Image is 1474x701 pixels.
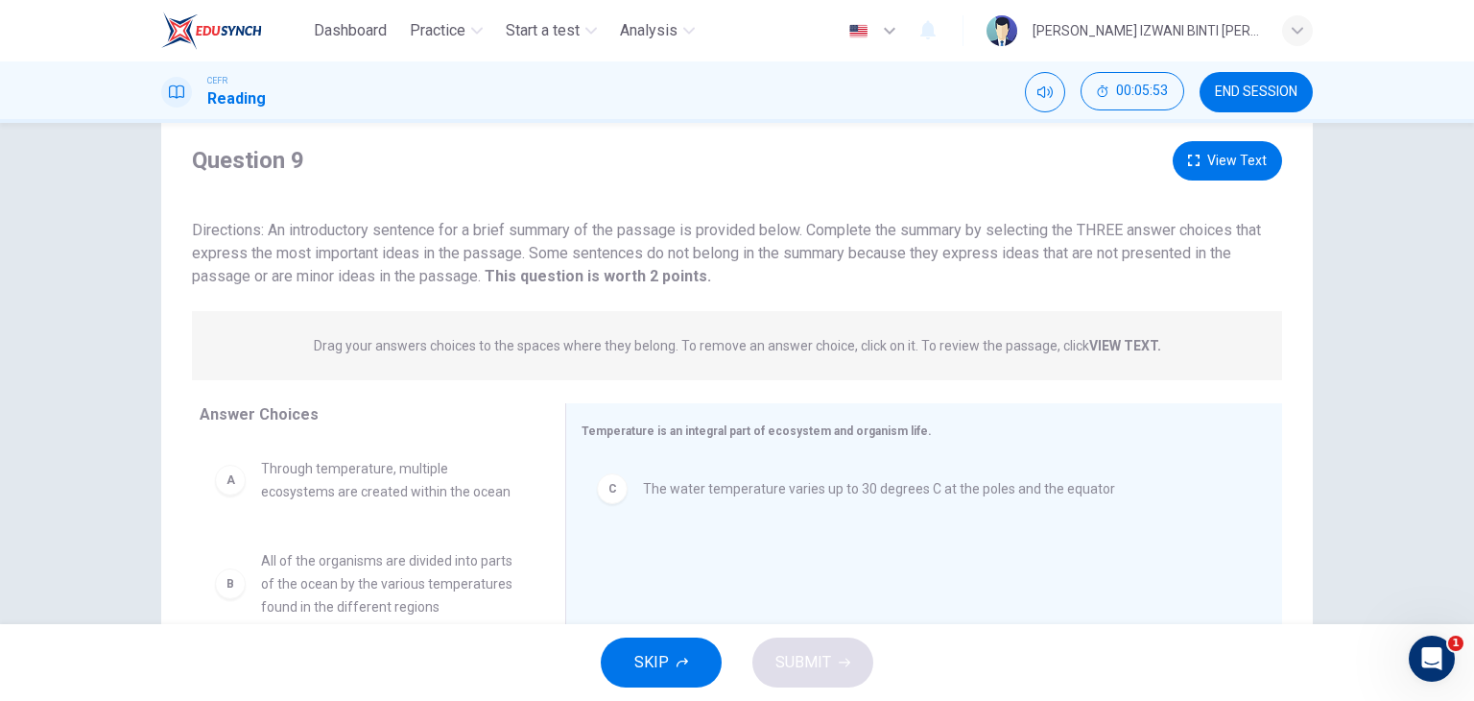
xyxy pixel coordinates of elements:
iframe: Intercom live chat [1409,636,1455,682]
div: CThe water temperature varies up to 30 degrees C at the poles and the equator [582,458,1251,520]
p: Drag your answers choices to the spaces where they belong. To remove an answer choice, click on i... [314,338,1161,353]
span: 1 [1448,636,1463,651]
img: en [846,24,870,38]
div: BAll of the organisms are divided into parts of the ocean by the various temperatures found in th... [200,534,535,634]
button: Dashboard [306,13,394,48]
span: END SESSION [1215,85,1297,100]
span: Start a test [506,19,580,42]
button: Start a test [498,13,605,48]
span: Answer Choices [200,405,319,423]
span: Dashboard [314,19,387,42]
button: 00:05:53 [1081,72,1184,110]
span: CEFR [207,74,227,87]
strong: This question is worth 2 points. [481,267,711,285]
span: Analysis [620,19,678,42]
button: END SESSION [1200,72,1313,112]
span: Practice [410,19,465,42]
div: Mute [1025,72,1065,112]
div: Hide [1081,72,1184,112]
span: The water temperature varies up to 30 degrees C at the poles and the equator [643,477,1115,500]
span: 00:05:53 [1116,84,1168,99]
span: All of the organisms are divided into parts of the ocean by the various temperatures found in the... [261,549,519,618]
h1: Reading [207,87,266,110]
span: Temperature is an integral part of ecosystem and organism life. [582,424,932,438]
span: Directions: An introductory sentence for a brief summary of the passage is provided below. Comple... [192,221,1261,285]
div: A [215,465,246,496]
span: Through temperature, multiple ecosystems are created within the ocean [261,457,519,503]
img: EduSynch logo [161,12,262,50]
div: C [597,473,628,504]
div: [PERSON_NAME] IZWANI BINTI [PERSON_NAME] [1033,19,1259,42]
a: EduSynch logo [161,12,306,50]
div: AThrough temperature, multiple ecosystems are created within the ocean [200,442,535,519]
div: B [215,568,246,599]
strong: VIEW TEXT. [1089,338,1161,353]
img: Profile picture [987,15,1017,46]
h4: Question 9 [192,145,304,176]
span: SKIP [634,649,669,676]
button: SKIP [601,638,722,688]
button: View Text [1173,141,1282,181]
button: Analysis [612,13,702,48]
button: Practice [402,13,490,48]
